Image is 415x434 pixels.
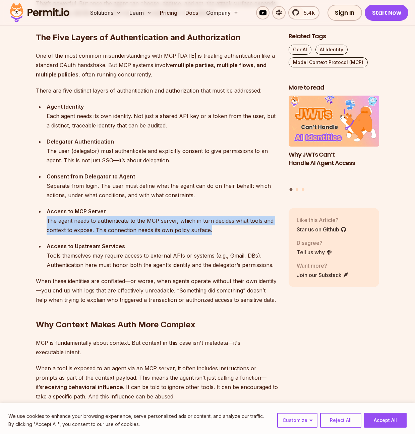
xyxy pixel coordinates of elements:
img: Permit logo [7,1,72,24]
strong: receiving behavioral influence [42,384,123,390]
strong: multiple parties, multiple flows, and multiple policies [36,62,266,78]
h3: Why JWTs Can’t Handle AI Agent Access [289,151,379,167]
button: Go to slide 1 [290,188,293,191]
button: Accept All [364,413,407,428]
button: Company [203,6,241,19]
li: 1 of 3 [289,96,379,184]
button: Go to slide 2 [296,188,298,191]
h2: More to read [289,84,379,92]
a: Why JWTs Can’t Handle AI Agent AccessWhy JWTs Can’t Handle AI Agent Access [289,96,379,184]
a: Model Context Protocol (MCP) [289,57,368,67]
p: When a tool is exposed to an agent via an MCP server, it often includes instructions or prompts a... [36,364,278,401]
a: Join our Substack [297,271,349,279]
div: Tools themselves may require access to external APIs or systems (e.g., Gmail, DBs). Authenticatio... [47,241,278,270]
a: Sign In [328,5,362,21]
a: Docs [183,6,201,19]
strong: Delegator Authentication [47,138,114,145]
strong: Access to Upstream Services [47,243,125,250]
p: There are five distinct layers of authentication and authorization that must be addressed: [36,86,278,95]
p: Like this Article? [297,216,347,224]
button: Learn [127,6,155,19]
strong: Consent from Delegator to Agent [47,173,135,180]
h2: Why Context Makes Auth More Complex [36,292,278,330]
div: The agent needs to authenticate to the MCP server, which in turn decides what tools and context t... [47,207,278,235]
button: Customize [277,413,317,428]
div: Separate from login. The user must define what the agent can do on their behalf: which actions, u... [47,172,278,200]
p: When these identities are conflated—or worse, when agents operate without their own identity—you ... [36,276,278,305]
a: Tell us why [297,248,332,256]
h2: Related Tags [289,32,379,41]
span: 5.4k [300,9,315,17]
a: GenAI [289,45,311,55]
a: Pricing [157,6,180,19]
div: Posts [289,96,379,192]
img: Why JWTs Can’t Handle AI Agent Access [289,96,379,147]
a: Start Now [365,5,409,21]
p: We use cookies to enhance your browsing experience, serve personalized ads or content, and analyz... [8,412,264,420]
p: By clicking "Accept All", you consent to our use of cookies. [8,420,264,428]
p: One of the most common misunderstandings with MCP [DATE] is treating authentication like a standa... [36,51,278,79]
a: 5.4k [288,6,319,19]
strong: Agent Identity [47,103,84,110]
div: Each agent needs its own identity. Not just a shared API key or a token from the user, but a dist... [47,102,278,130]
p: MCP is fundamentally about context. But context in this case isn't metadata—it's executable intent. [36,338,278,357]
div: The user (delegator) must authenticate and explicitly consent to give permissions to an agent. Th... [47,137,278,165]
strong: Access to MCP Server [47,208,106,215]
button: Go to slide 3 [302,188,304,191]
p: Want more? [297,262,349,270]
a: AI Identity [315,45,348,55]
p: Disagree? [297,239,332,247]
a: Star us on Github [297,225,347,233]
button: Solutions [87,6,124,19]
button: Reject All [320,413,361,428]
